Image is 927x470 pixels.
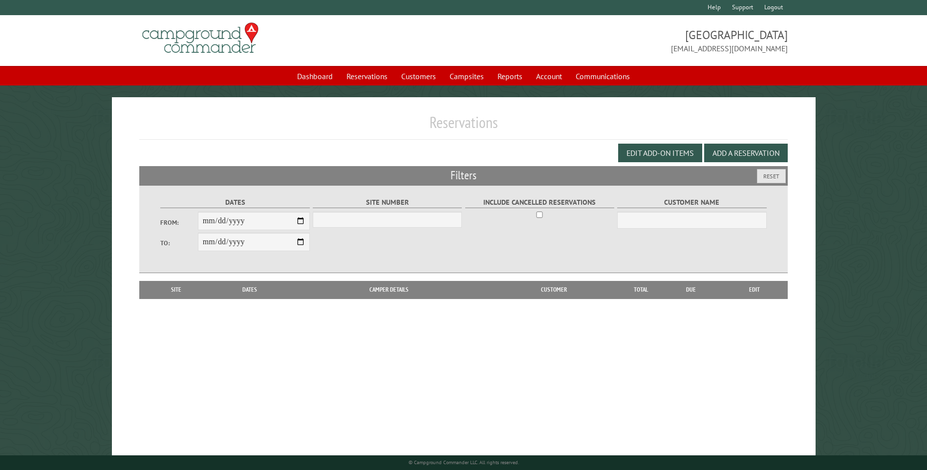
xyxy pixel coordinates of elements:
[660,281,722,299] th: Due
[621,281,660,299] th: Total
[704,144,788,162] button: Add a Reservation
[570,67,636,85] a: Communications
[722,281,788,299] th: Edit
[465,197,614,208] label: Include Cancelled Reservations
[486,281,621,299] th: Customer
[160,218,197,227] label: From:
[139,166,787,185] h2: Filters
[395,67,442,85] a: Customers
[291,67,339,85] a: Dashboard
[492,67,528,85] a: Reports
[530,67,568,85] a: Account
[464,27,788,54] span: [GEOGRAPHIC_DATA] [EMAIL_ADDRESS][DOMAIN_NAME]
[144,281,208,299] th: Site
[160,197,309,208] label: Dates
[139,113,787,140] h1: Reservations
[618,144,702,162] button: Edit Add-on Items
[313,197,462,208] label: Site Number
[292,281,486,299] th: Camper Details
[444,67,490,85] a: Campsites
[160,238,197,248] label: To:
[139,19,261,57] img: Campground Commander
[341,67,393,85] a: Reservations
[617,197,766,208] label: Customer Name
[409,459,519,466] small: © Campground Commander LLC. All rights reserved.
[208,281,292,299] th: Dates
[757,169,786,183] button: Reset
